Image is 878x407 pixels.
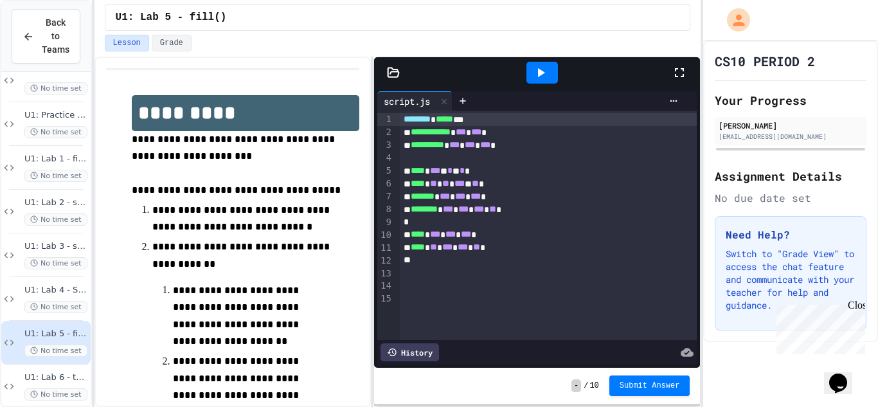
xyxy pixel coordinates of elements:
[377,255,393,267] div: 12
[726,248,856,312] p: Switch to "Grade View" to access the chat feature and communicate with your teacher for help and ...
[24,301,87,313] span: No time set
[584,381,588,391] span: /
[42,16,69,57] span: Back to Teams
[377,152,393,165] div: 4
[24,285,88,296] span: U1: Lab 4 - Shape Styling
[105,35,149,51] button: Lesson
[377,165,393,177] div: 5
[24,329,88,339] span: U1: Lab 5 - fill()
[715,167,866,185] h2: Assignment Details
[24,154,88,165] span: U1: Lab 1 - fill()
[24,241,88,252] span: U1: Lab 3 - strokeWeight()
[771,300,865,354] iframe: chat widget
[377,242,393,255] div: 11
[377,113,393,126] div: 1
[377,139,393,152] div: 3
[377,91,452,111] div: script.js
[609,375,690,396] button: Submit Answer
[116,10,227,25] span: U1: Lab 5 - fill()
[620,381,680,391] span: Submit Answer
[571,379,581,392] span: -
[377,229,393,242] div: 10
[12,9,80,64] button: Back to Teams
[24,170,87,182] span: No time set
[377,177,393,190] div: 6
[715,52,815,70] h1: CS10 PERIOD 2
[152,35,192,51] button: Grade
[24,213,87,226] span: No time set
[24,345,87,357] span: No time set
[377,280,393,293] div: 14
[381,343,439,361] div: History
[24,110,88,121] span: U1: Practice Lab 2
[24,197,88,208] span: U1: Lab 2 - stroke()
[377,190,393,203] div: 7
[24,82,87,95] span: No time set
[715,190,866,206] div: No due date set
[589,381,598,391] span: 10
[377,293,393,305] div: 15
[719,132,863,141] div: [EMAIL_ADDRESS][DOMAIN_NAME]
[715,91,866,109] h2: Your Progress
[24,257,87,269] span: No time set
[377,216,393,229] div: 9
[5,5,89,82] div: Chat with us now!Close
[824,356,865,394] iframe: chat widget
[713,5,753,35] div: My Account
[24,126,87,138] span: No time set
[24,388,87,401] span: No time set
[377,267,393,280] div: 13
[377,126,393,139] div: 2
[377,95,436,108] div: script.js
[24,372,88,383] span: U1: Lab 6 - textSize()
[719,120,863,131] div: [PERSON_NAME]
[726,227,856,242] h3: Need Help?
[377,203,393,216] div: 8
